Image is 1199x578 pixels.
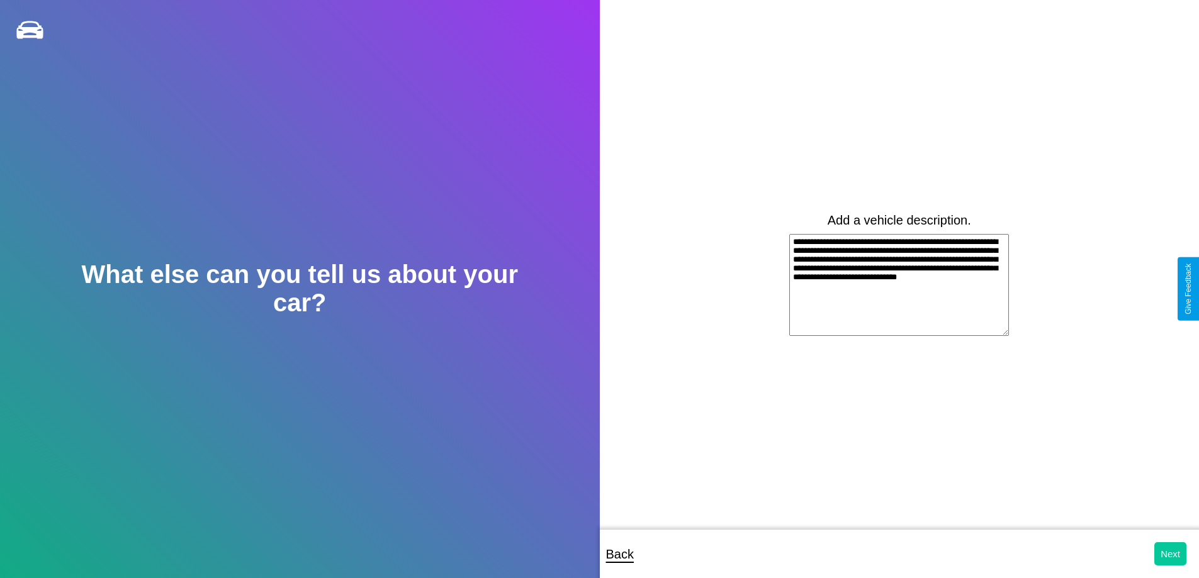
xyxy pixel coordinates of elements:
[1154,542,1186,565] button: Next
[606,543,634,565] p: Back
[60,260,539,317] h2: What else can you tell us about your car?
[1184,264,1193,314] div: Give Feedback
[828,213,971,228] label: Add a vehicle description.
